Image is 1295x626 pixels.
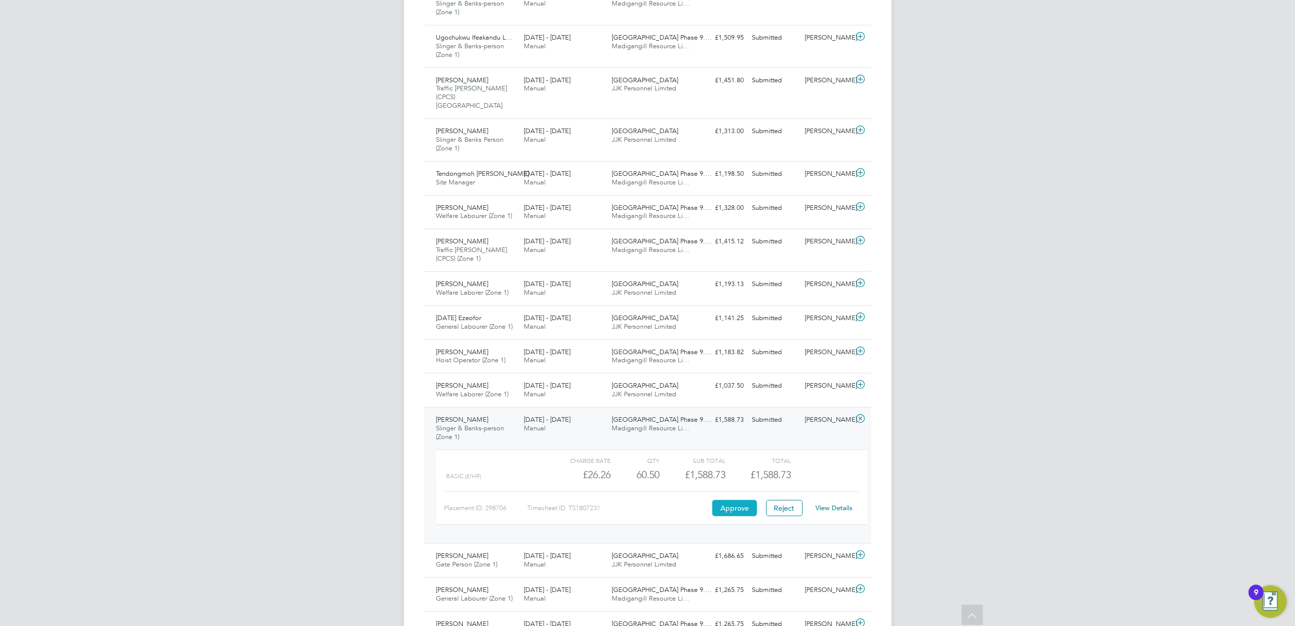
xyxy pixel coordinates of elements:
[612,314,678,322] span: [GEOGRAPHIC_DATA]
[696,233,748,250] div: £1,415.12
[801,548,854,565] div: [PERSON_NAME]
[524,211,546,220] span: Manual
[801,412,854,428] div: [PERSON_NAME]
[612,560,676,569] span: JJK Personnel Limited
[612,169,712,178] span: [GEOGRAPHIC_DATA] Phase 9.…
[611,466,660,483] div: 60.50
[436,135,504,152] span: Slinger & Banks Person (Zone 1)
[696,378,748,394] div: £1,037.50
[801,233,854,250] div: [PERSON_NAME]
[696,412,748,428] div: £1,588.73
[612,356,689,364] span: Madigangill Resource Li…
[612,76,678,84] span: [GEOGRAPHIC_DATA]
[612,551,678,560] span: [GEOGRAPHIC_DATA]
[445,500,527,516] div: Placement ID: 298706
[612,279,678,288] span: [GEOGRAPHIC_DATA]
[612,245,689,254] span: Madigangill Resource Li…
[748,548,801,565] div: Submitted
[436,169,529,178] span: Tendongmoh [PERSON_NAME]
[801,310,854,327] div: [PERSON_NAME]
[436,84,508,110] span: Traffic [PERSON_NAME] (CPCS) [GEOGRAPHIC_DATA]
[801,582,854,599] div: [PERSON_NAME]
[748,72,801,89] div: Submitted
[436,127,489,135] span: [PERSON_NAME]
[436,322,513,331] span: General Labourer (Zone 1)
[748,200,801,216] div: Submitted
[436,560,498,569] span: Gate Person (Zone 1)
[612,424,689,432] span: Madigangill Resource Li…
[801,29,854,46] div: [PERSON_NAME]
[524,127,571,135] span: [DATE] - [DATE]
[748,412,801,428] div: Submitted
[524,237,571,245] span: [DATE] - [DATE]
[612,237,712,245] span: [GEOGRAPHIC_DATA] Phase 9.…
[612,42,689,50] span: Madigangill Resource Li…
[748,310,801,327] div: Submitted
[748,582,801,599] div: Submitted
[748,233,801,250] div: Submitted
[524,169,571,178] span: [DATE] - [DATE]
[436,203,489,212] span: [PERSON_NAME]
[696,166,748,182] div: £1,198.50
[545,466,610,483] div: £26.26
[436,33,513,42] span: Ugochukwu Ifeakandu L…
[612,178,689,186] span: Madigangill Resource Li…
[748,276,801,293] div: Submitted
[712,500,757,516] button: Approve
[436,585,489,594] span: [PERSON_NAME]
[524,84,546,92] span: Manual
[801,276,854,293] div: [PERSON_NAME]
[436,381,489,390] span: [PERSON_NAME]
[436,237,489,245] span: [PERSON_NAME]
[612,127,678,135] span: [GEOGRAPHIC_DATA]
[524,594,546,603] span: Manual
[524,178,546,186] span: Manual
[696,72,748,89] div: £1,451.80
[696,200,748,216] div: £1,328.00
[436,314,482,322] span: [DATE] Ezeofor
[801,72,854,89] div: [PERSON_NAME]
[612,390,676,398] span: JJK Personnel Limited
[612,594,689,603] span: Madigangill Resource Li…
[801,166,854,182] div: [PERSON_NAME]
[612,381,678,390] span: [GEOGRAPHIC_DATA]
[436,415,489,424] span: [PERSON_NAME]
[612,348,712,356] span: [GEOGRAPHIC_DATA] Phase 9.…
[524,314,571,322] span: [DATE] - [DATE]
[524,42,546,50] span: Manual
[436,348,489,356] span: [PERSON_NAME]
[696,276,748,293] div: £1,193.13
[436,288,509,297] span: Welfare Laborer (Zone 1)
[612,585,712,594] span: [GEOGRAPHIC_DATA] Phase 9.…
[748,166,801,182] div: Submitted
[524,424,546,432] span: Manual
[524,356,546,364] span: Manual
[524,135,546,144] span: Manual
[524,322,546,331] span: Manual
[524,415,571,424] span: [DATE] - [DATE]
[801,344,854,361] div: [PERSON_NAME]
[436,356,506,364] span: Hoist Operator (Zone 1)
[660,466,725,483] div: £1,588.73
[696,29,748,46] div: £1,509.95
[696,582,748,599] div: £1,265.75
[696,548,748,565] div: £1,686.65
[1254,592,1258,606] div: 9
[545,454,610,466] div: Charge rate
[524,33,571,42] span: [DATE] - [DATE]
[436,424,504,441] span: Slinger & Banks-person (Zone 1)
[660,454,725,466] div: Sub Total
[696,123,748,140] div: £1,313.00
[612,288,676,297] span: JJK Personnel Limited
[436,279,489,288] span: [PERSON_NAME]
[766,500,803,516] button: Reject
[801,200,854,216] div: [PERSON_NAME]
[436,594,513,603] span: General Labourer (Zone 1)
[436,42,504,59] span: Slinger & Banks-person (Zone 1)
[436,551,489,560] span: [PERSON_NAME]
[524,203,571,212] span: [DATE] - [DATE]
[524,390,546,398] span: Manual
[524,76,571,84] span: [DATE] - [DATE]
[750,468,791,481] span: £1,588.73
[527,500,710,516] div: Timesheet ID: TS1807231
